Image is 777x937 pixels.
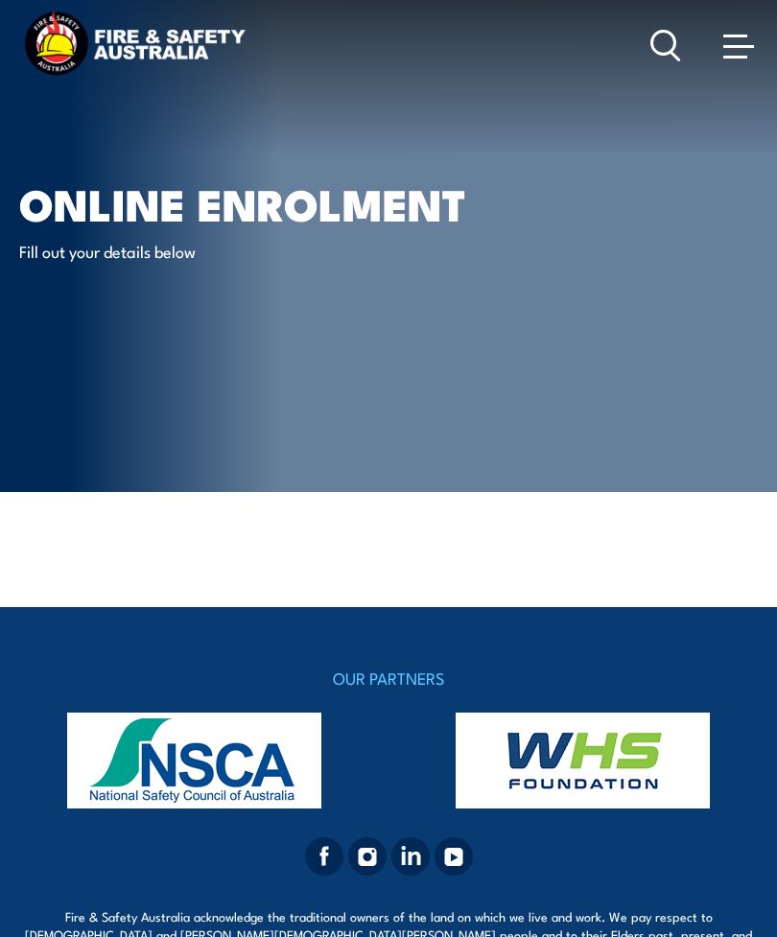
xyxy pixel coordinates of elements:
img: nsca-logo-footer [19,713,369,808]
h4: OUR PARTNERS [19,665,758,691]
p: Fill out your details below [19,240,369,262]
img: whs-logo-footer [408,713,758,808]
h1: Online Enrolment [19,184,493,222]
